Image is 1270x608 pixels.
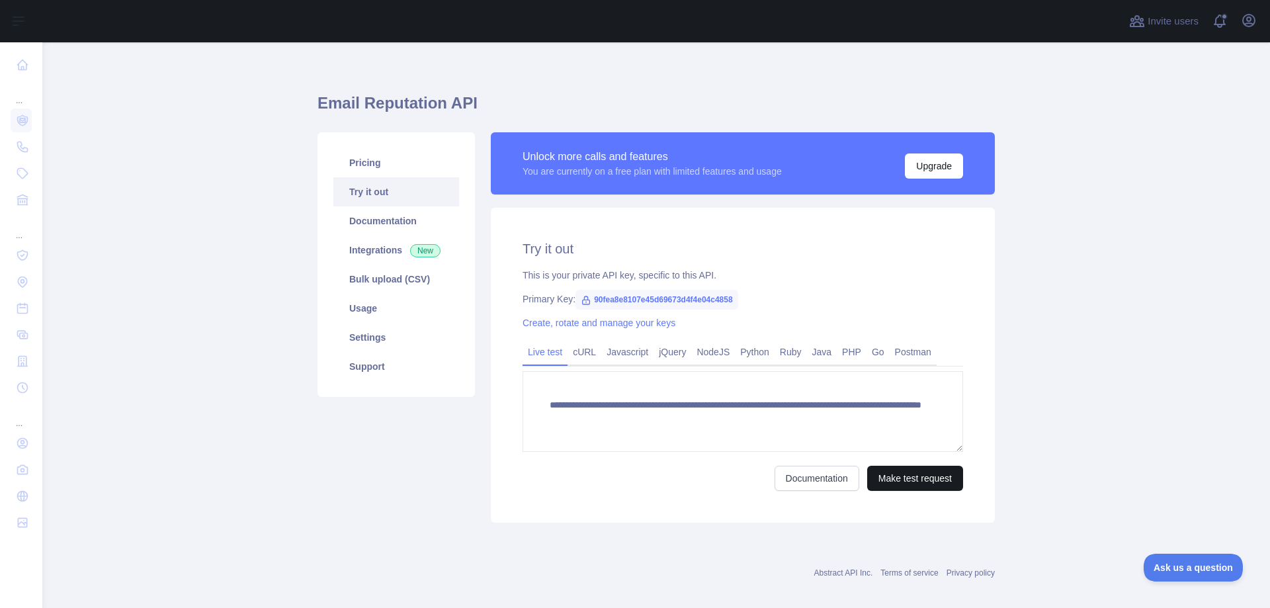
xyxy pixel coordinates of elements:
span: Invite users [1148,14,1199,29]
a: Support [333,352,459,381]
div: ... [11,402,32,429]
a: Bulk upload (CSV) [333,265,459,294]
a: Ruby [775,341,807,363]
a: jQuery [654,341,691,363]
span: New [410,244,441,257]
a: Settings [333,323,459,352]
a: Python [735,341,775,363]
a: Javascript [601,341,654,363]
button: Invite users [1126,11,1201,32]
h1: Email Reputation API [317,93,995,124]
a: Privacy policy [947,568,995,578]
div: ... [11,79,32,106]
a: Live test [523,341,568,363]
div: You are currently on a free plan with limited features and usage [523,165,782,178]
a: Pricing [333,148,459,177]
a: Try it out [333,177,459,206]
a: Java [807,341,837,363]
div: Unlock more calls and features [523,149,782,165]
div: This is your private API key, specific to this API. [523,269,963,282]
button: Upgrade [905,153,963,179]
iframe: Toggle Customer Support [1144,554,1244,582]
a: Documentation [775,466,859,491]
a: Abstract API Inc. [814,568,873,578]
a: cURL [568,341,601,363]
a: PHP [837,341,867,363]
a: Usage [333,294,459,323]
div: ... [11,214,32,241]
a: Integrations New [333,236,459,265]
span: 90fea8e8107e45d69673d4f4e04c4858 [575,290,738,310]
a: Documentation [333,206,459,236]
a: Postman [890,341,937,363]
button: Make test request [867,466,963,491]
div: Primary Key: [523,292,963,306]
h2: Try it out [523,239,963,258]
a: NodeJS [691,341,735,363]
a: Create, rotate and manage your keys [523,318,675,328]
a: Go [867,341,890,363]
a: Terms of service [880,568,938,578]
